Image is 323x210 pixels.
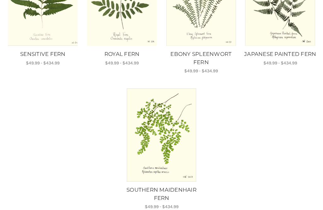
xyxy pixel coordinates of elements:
[184,68,218,74] span: $49.99 - $434.99
[263,60,297,66] span: $49.99 - $434.99
[165,50,238,66] a: EBONY SPLEENWORT FERN, Price range from $49.99 to $434.99
[26,60,60,66] span: $49.99 - $434.99
[105,60,139,66] span: $49.99 - $434.99
[86,50,158,58] a: ROYAL FERN, Price range from $49.99 to $434.99
[7,50,79,58] a: SENSITIVE FERN, Price range from $49.99 to $434.99
[145,204,179,209] span: $49.99 - $434.99
[126,88,197,182] img: Unframed
[125,186,198,202] a: SOUTHERN MAIDENHAIR FERN, Price range from $49.99 to $434.99
[126,88,197,182] a: SOUTHERN MAIDENHAIR FERN, Price range from $49.99 to $434.99
[244,50,316,58] a: JAPANESE PAINTED FERN, Price range from $49.99 to $434.99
